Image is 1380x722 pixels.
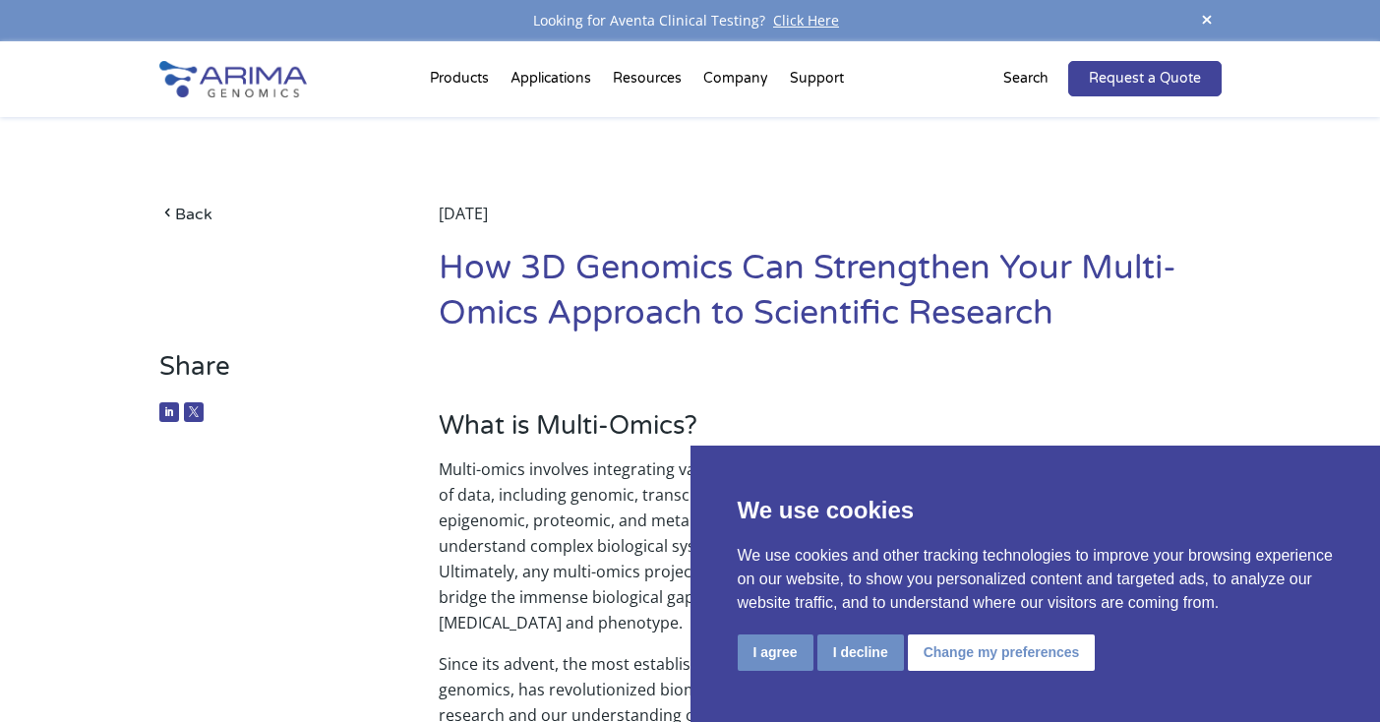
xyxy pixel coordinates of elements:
p: Multi-omics involves integrating various levels of data, including genomic, transcriptomic, epige... [439,456,1221,651]
a: Click Here [765,11,847,30]
button: I agree [738,634,813,671]
p: We use cookies [738,493,1334,528]
h1: How 3D Genomics Can Strengthen Your Multi-Omics Approach to Scientific Research [439,246,1221,351]
div: [DATE] [439,201,1221,246]
a: Request a Quote [1068,61,1222,96]
div: Looking for Aventa Clinical Testing? [159,8,1222,33]
h3: What is Multi-Omics? [439,410,1221,456]
p: We use cookies and other tracking technologies to improve your browsing experience on our website... [738,544,1334,615]
img: Arima-Genomics-logo [159,61,307,97]
p: Search [1003,66,1049,91]
a: Back [159,201,381,227]
h3: Share [159,351,381,397]
button: Change my preferences [908,634,1096,671]
button: I decline [817,634,904,671]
